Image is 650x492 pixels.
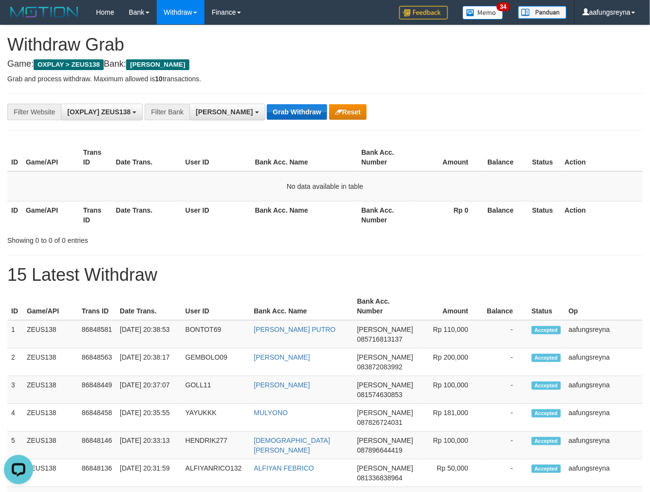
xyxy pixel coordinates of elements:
th: Rp 0 [415,201,483,229]
th: Trans ID [78,292,116,320]
th: Bank Acc. Number [357,201,415,229]
a: [PERSON_NAME] PUTRO [254,326,335,333]
span: [PERSON_NAME] [357,464,413,472]
th: Bank Acc. Name [250,292,353,320]
span: Accepted [532,437,561,445]
button: Reset [329,104,367,120]
td: [DATE] 20:37:07 [116,376,182,404]
th: Status [528,292,565,320]
span: [PERSON_NAME] [357,381,413,389]
span: Copy 087896644419 to clipboard [357,446,403,454]
strong: 10 [155,75,163,83]
button: Grab Withdraw [267,104,327,120]
span: Copy 087826724031 to clipboard [357,419,403,426]
img: panduan.png [518,6,567,19]
td: ALFIYANRICO132 [182,459,250,487]
td: Rp 181,000 [417,404,483,432]
img: Feedback.jpg [399,6,448,19]
td: 2 [7,348,23,376]
td: 3 [7,376,23,404]
td: 86848146 [78,432,116,459]
span: Copy 083872083992 to clipboard [357,363,403,371]
th: Status [528,201,561,229]
span: [PERSON_NAME] [126,59,189,70]
a: MULYONO [254,409,288,417]
th: Action [561,201,643,229]
th: Game/API [22,201,79,229]
th: Action [561,144,643,171]
td: - [483,348,528,376]
td: 86848581 [78,320,116,348]
td: 86848136 [78,459,116,487]
th: Amount [417,292,483,320]
th: Status [528,144,561,171]
th: Trans ID [79,144,112,171]
td: [DATE] 20:31:59 [116,459,182,487]
td: [DATE] 20:38:53 [116,320,182,348]
th: ID [7,201,22,229]
button: [OXPLAY] ZEUS138 [61,104,143,120]
td: ZEUS138 [23,459,78,487]
a: [PERSON_NAME] [254,353,310,361]
span: Copy 085716813137 to clipboard [357,335,403,343]
td: ZEUS138 [23,376,78,404]
td: BONTOT69 [182,320,250,348]
th: Balance [483,201,528,229]
div: Showing 0 to 0 of 0 entries [7,232,263,245]
td: No data available in table [7,171,643,201]
span: [OXPLAY] ZEUS138 [67,108,130,116]
span: [PERSON_NAME] [357,326,413,333]
td: YAYUKKK [182,404,250,432]
a: [PERSON_NAME] [254,381,310,389]
td: Rp 110,000 [417,320,483,348]
span: 34 [497,2,510,11]
button: Open LiveChat chat widget [4,4,33,33]
th: Game/API [22,144,79,171]
div: Filter Website [7,104,61,120]
td: Rp 200,000 [417,348,483,376]
h4: Game: Bank: [7,59,643,69]
th: User ID [182,292,250,320]
td: GOLL11 [182,376,250,404]
th: Balance [483,292,528,320]
td: HENDRIK277 [182,432,250,459]
td: 5 [7,432,23,459]
th: ID [7,144,22,171]
th: Date Trans. [112,201,182,229]
th: User ID [182,201,251,229]
span: Accepted [532,465,561,473]
img: MOTION_logo.png [7,5,81,19]
a: [DEMOGRAPHIC_DATA][PERSON_NAME] [254,437,330,454]
span: Accepted [532,326,561,334]
td: [DATE] 20:38:17 [116,348,182,376]
div: Filter Bank [145,104,189,120]
span: Copy 081574630853 to clipboard [357,391,403,399]
th: Amount [415,144,483,171]
th: ID [7,292,23,320]
span: [PERSON_NAME] [357,353,413,361]
td: ZEUS138 [23,432,78,459]
th: Game/API [23,292,78,320]
img: Button%20Memo.svg [463,6,503,19]
th: Bank Acc. Name [251,144,358,171]
td: GEMBOLO09 [182,348,250,376]
th: Trans ID [79,201,112,229]
td: aafungsreyna [565,376,643,404]
th: Date Trans. [112,144,182,171]
a: ALFIYAN FEBRICO [254,464,314,472]
td: 4 [7,404,23,432]
th: Balance [483,144,528,171]
td: aafungsreyna [565,459,643,487]
td: Rp 50,000 [417,459,483,487]
td: aafungsreyna [565,348,643,376]
th: Op [565,292,643,320]
td: aafungsreyna [565,404,643,432]
span: Copy 081336838964 to clipboard [357,474,403,482]
th: User ID [182,144,251,171]
span: [PERSON_NAME] [357,437,413,444]
td: Rp 100,000 [417,376,483,404]
span: Accepted [532,409,561,418]
span: [PERSON_NAME] [357,409,413,417]
p: Grab and process withdraw. Maximum allowed is transactions. [7,74,643,84]
button: [PERSON_NAME] [189,104,265,120]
